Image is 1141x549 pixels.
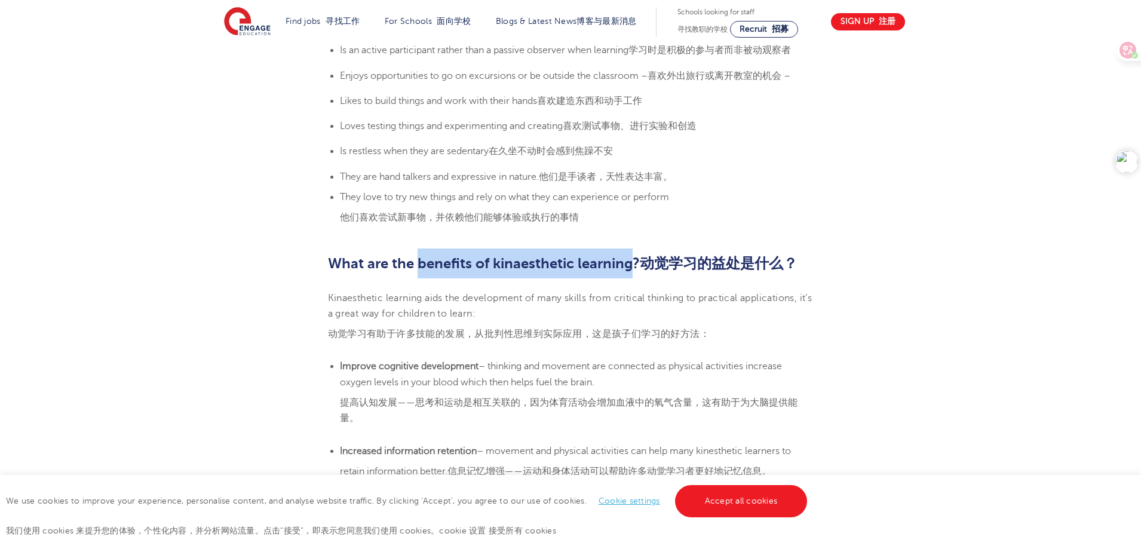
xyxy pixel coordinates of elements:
span: – movement and physical activities can help many kinesthetic learners to retain information better. [340,446,791,477]
font: 招募 [772,24,789,33]
span: Loves testing things and experimenting and creating [340,121,697,131]
font: 提高认知发展——思考和运动是相互关联的，因为体育活动会增加血液中的氧气含量，这有助于为大脑提供能量。 [340,397,798,424]
font: 喜欢建造东西和动手工作 [537,96,642,106]
span: Kinaesthetic learning aids the development of many skills from critical thinking to practical app... [328,293,812,340]
font: 在久坐不动时会感到焦躁不安 [489,146,613,157]
a: Recruit 招募 [730,21,798,38]
font: 面向学校 [437,17,471,26]
span: We use cookies to improve your experience, personalise content, and analyse website traffic. By c... [6,496,810,535]
a: Cookie settings [599,496,660,505]
font: 喜欢外出旅行或离开教室的机会 – [648,70,790,81]
font: 注册 [879,17,895,26]
font: 喜欢测试事物、进行实验和创造 [563,121,697,131]
font: 学习时是积极的参与者而非被动观察者 [628,45,791,56]
font: 寻找工作 [326,17,360,26]
span: Is restless when they are sedentary [340,146,613,157]
span: Is an active participant rather than a passive observer when learning [340,45,791,56]
b: What are the benefits of kinaesthetic learning? [328,255,798,272]
a: Find jobs 寻找工作 [286,17,360,26]
img: Engage Education [224,7,271,37]
font: 我们使用 cookies 来提升您的体验，个性化内容，并分析网站流量。点击“接受”，即表示您同意我们使用 cookies。cookie 设置 接受所有 cookies [6,526,556,535]
span: – thinking and movement are connected as physical activities increase oxygen levels in your blood... [340,361,782,387]
b: Increased information retention [340,446,477,456]
font: 他们是手谈者，天性表达丰富。 [539,171,673,182]
a: Sign up 注册 [831,13,905,30]
a: Accept all cookies [675,485,808,517]
font: 寻找教职的学校 [677,25,728,33]
font: 博客与最新消息 [576,17,636,26]
font: 动觉学习有助于许多技能的发展，从批判性思维到实际应用，这是孩子们学习的好方法： [328,329,710,339]
font: 信息记忆增强——运动和身体活动可以帮助许多动觉学习者更好地记忆信息。 [447,466,771,477]
span: Enjoys opportunities to go on excursions or be outside the classroom – [340,70,790,81]
font: 他们喜欢尝试新事物，并依赖他们能够体验或执行的事情 [340,212,579,223]
span: Recruit [740,24,789,33]
a: Blogs & Latest News博客与最新消息 [496,17,637,26]
a: For Schools 面向学校 [385,17,471,26]
span: They love to try new things and rely on what they can experience or perform [340,192,669,223]
b: Improve cognitive development [340,361,479,372]
span: Schools looking for staff [677,8,754,33]
span: Likes to build things and work with their hands [340,96,642,106]
font: 动觉学习的益处是什么？ [640,255,798,272]
span: They are hand talkers and expressive in nature. [340,171,673,182]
